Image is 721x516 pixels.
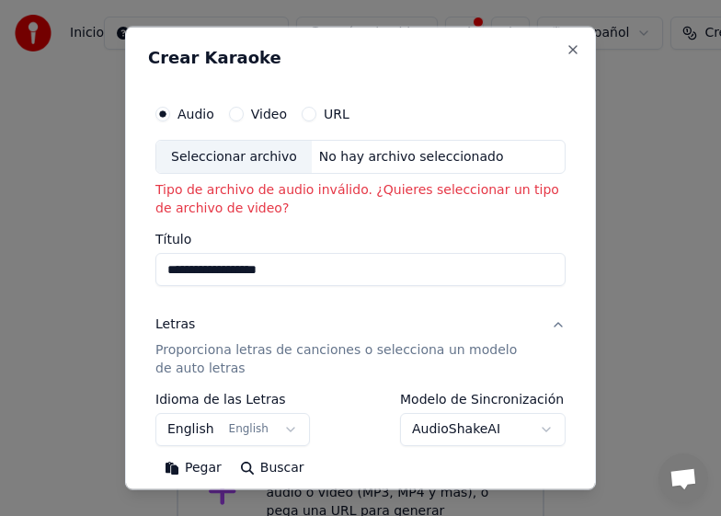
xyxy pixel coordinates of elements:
[155,181,566,218] p: Tipo de archivo de audio inválido. ¿Quieres seleccionar un tipo de archivo de video?
[400,393,566,406] label: Modelo de Sincronización
[155,393,310,406] label: Idioma de las Letras
[156,140,312,173] div: Seleccionar archivo
[155,341,536,378] p: Proporciona letras de canciones o selecciona un modelo de auto letras
[251,107,287,120] label: Video
[155,301,566,393] button: LetrasProporciona letras de canciones o selecciona un modelo de auto letras
[312,147,511,166] div: No hay archivo seleccionado
[231,453,314,483] button: Buscar
[177,107,214,120] label: Audio
[155,233,566,246] label: Título
[148,49,573,65] h2: Crear Karaoke
[155,453,231,483] button: Pegar
[155,315,195,334] div: Letras
[324,107,349,120] label: URL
